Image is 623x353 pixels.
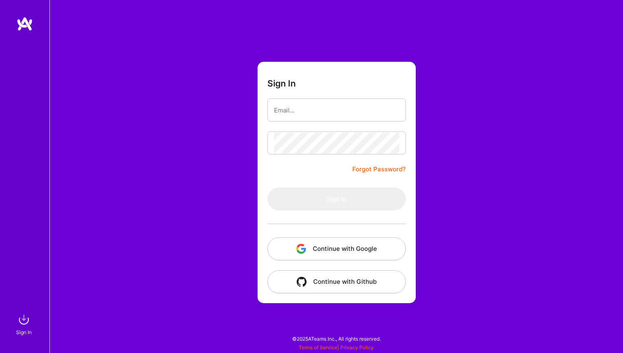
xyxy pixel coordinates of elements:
[16,311,32,328] img: sign in
[274,100,399,121] input: Email...
[267,237,406,260] button: Continue with Google
[17,311,32,337] a: sign inSign In
[49,328,623,349] div: © 2025 ATeams Inc., All rights reserved.
[352,164,406,174] a: Forgot Password?
[299,344,374,351] span: |
[16,328,32,337] div: Sign In
[299,344,337,351] a: Terms of Service
[297,277,307,287] img: icon
[16,16,33,31] img: logo
[267,78,296,89] h3: Sign In
[340,344,374,351] a: Privacy Policy
[267,270,406,293] button: Continue with Github
[296,244,306,254] img: icon
[267,187,406,210] button: Sign In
